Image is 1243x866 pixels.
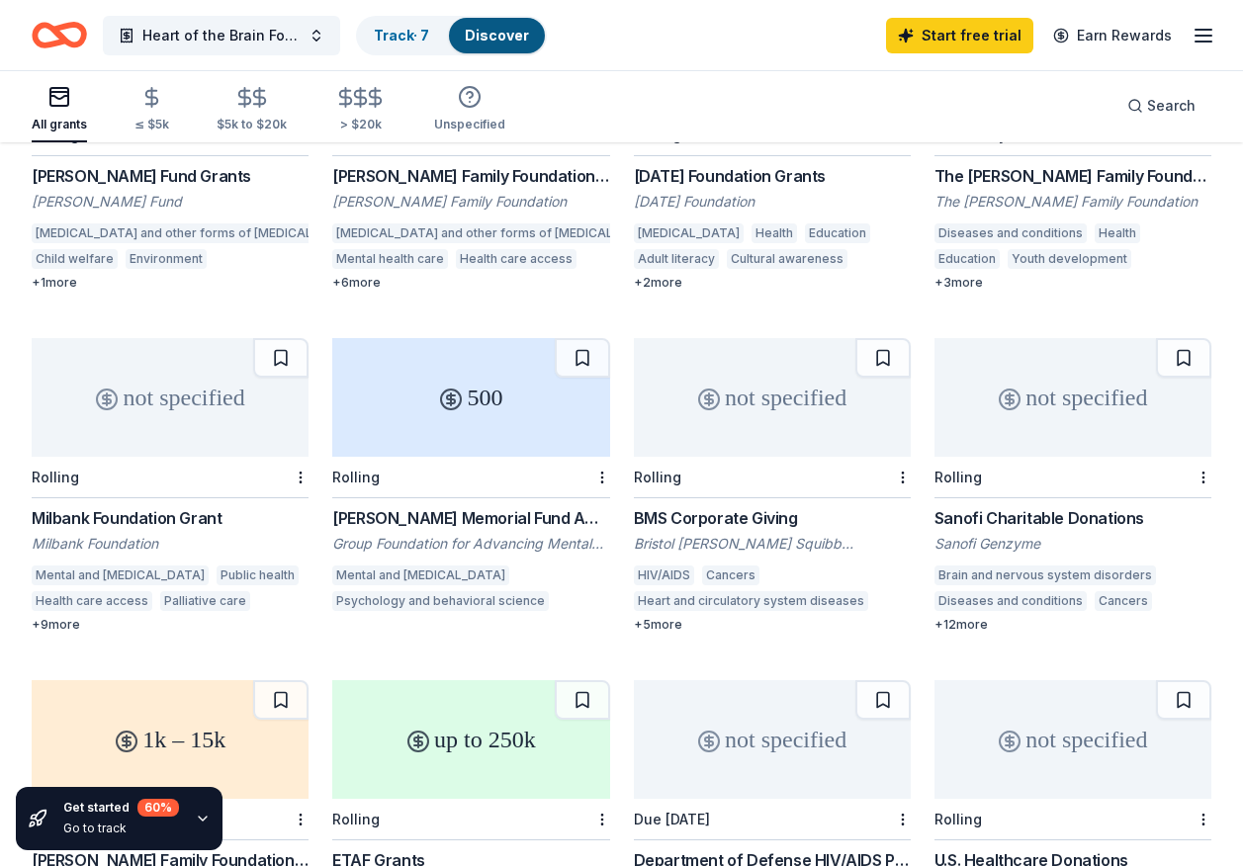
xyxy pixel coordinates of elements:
a: not specifiedRollingBMS Corporate GivingBristol [PERSON_NAME] Squibb Foundation IncHIV/AIDSCancer... [634,338,911,633]
div: [PERSON_NAME] Fund [32,192,309,212]
div: All grants [32,117,87,132]
div: Palliative care [160,591,250,611]
div: [PERSON_NAME] Family Foundation Grants [332,164,609,188]
div: 500 [332,338,609,457]
div: Brain and nervous system disorders [934,565,1156,585]
div: Get started [63,799,179,817]
div: Public health [217,565,299,585]
a: 500Rolling[PERSON_NAME] Memorial Fund AwardGroup Foundation for Advancing Mental HealthMental and... [332,338,609,617]
div: Bristol [PERSON_NAME] Squibb Foundation Inc [634,534,911,554]
a: Track· 7 [374,27,429,43]
div: Adult literacy [634,249,719,269]
div: + 9 more [32,617,309,633]
div: + 3 more [934,275,1211,291]
div: > $20k [334,117,387,132]
button: Unspecified [434,77,505,142]
div: + 12 more [934,617,1211,633]
div: up to 250k [332,680,609,799]
a: not specifiedRollingSanofi Charitable DonationsSanofi GenzymeBrain and nervous system disordersDi... [934,338,1211,633]
div: [PERSON_NAME] Memorial Fund Award [332,506,609,530]
div: Education [805,223,870,243]
div: 60 % [137,799,179,817]
button: All grants [32,77,87,142]
div: Environment [126,249,207,269]
div: The [PERSON_NAME] Family Foundation Grant [934,164,1211,188]
a: Discover [465,27,529,43]
div: [MEDICAL_DATA] and other forms of [MEDICAL_DATA] [32,223,360,243]
div: [DATE] Foundation Grants [634,164,911,188]
div: not specified [32,338,309,457]
div: Mental and [MEDICAL_DATA] [32,565,209,585]
div: [MEDICAL_DATA] [634,223,744,243]
div: Milbank Foundation Grant [32,506,309,530]
div: [DATE] Foundation [634,192,911,212]
div: Rolling [934,469,982,485]
div: Diseases and conditions [934,223,1087,243]
div: 1k – 15k [32,680,309,799]
div: ≤ $5k [134,117,169,132]
div: Health [752,223,797,243]
div: Health [1095,223,1140,243]
div: not specified [634,680,911,799]
div: [PERSON_NAME] Family Foundation [332,192,609,212]
div: Psychology and behavioral science [332,591,549,611]
div: Rolling [332,811,380,827]
button: Track· 7Discover [356,16,547,55]
span: Search [1147,94,1196,118]
div: not specified [634,338,911,457]
div: Sanofi Charitable Donations [934,506,1211,530]
div: + 1 more [32,275,309,291]
div: Unspecified [434,117,505,132]
div: HIV/AIDS [634,565,694,585]
div: Heart and circulatory system diseases [634,591,868,611]
div: Due [DATE] [634,811,710,827]
div: $5k to $20k [217,117,287,132]
div: [PERSON_NAME] Fund Grants [32,164,309,188]
div: Youth development [1008,249,1131,269]
a: Home [32,12,87,58]
div: not specified [934,680,1211,799]
div: not specified [934,338,1211,457]
div: Mental and [MEDICAL_DATA] [332,565,509,585]
div: [MEDICAL_DATA] and other forms of [MEDICAL_DATA] [332,223,661,243]
div: Cancers [702,565,759,585]
div: Rolling [934,811,982,827]
div: + 5 more [634,617,911,633]
div: Sanofi Genzyme [934,534,1211,554]
span: Heart of the Brain Foundation [142,24,301,47]
div: Rolling [32,469,79,485]
button: Search [1111,86,1211,126]
div: Education [934,249,1000,269]
div: Child welfare [32,249,118,269]
div: Diseases and conditions [934,591,1087,611]
div: + 2 more [634,275,911,291]
button: $5k to $20k [217,78,287,142]
div: Rolling [634,469,681,485]
a: Earn Rewards [1041,18,1184,53]
button: Heart of the Brain Foundation [103,16,340,55]
div: Cultural awareness [727,249,847,269]
div: Milbank Foundation [32,534,309,554]
a: Start free trial [886,18,1033,53]
a: not specifiedRollingMilbank Foundation GrantMilbank FoundationMental and [MEDICAL_DATA]Public hea... [32,338,309,633]
div: Go to track [63,821,179,836]
div: Cancers [1095,591,1152,611]
div: Mental health care [332,249,448,269]
button: > $20k [334,78,387,142]
div: + 6 more [332,275,609,291]
div: Group Foundation for Advancing Mental Health [332,534,609,554]
div: Health care access [456,249,577,269]
div: The [PERSON_NAME] Family Foundation [934,192,1211,212]
div: Rolling [332,469,380,485]
div: Health care access [32,591,152,611]
div: BMS Corporate Giving [634,506,911,530]
button: ≤ $5k [134,78,169,142]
